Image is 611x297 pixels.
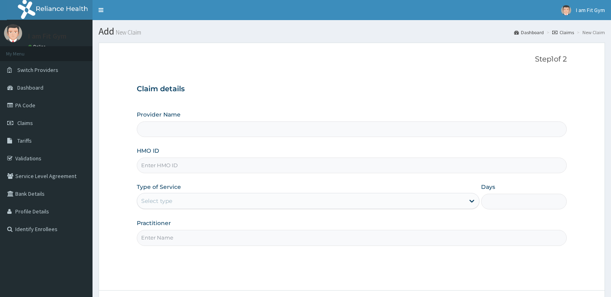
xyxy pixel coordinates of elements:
[575,29,605,36] li: New Claim
[552,29,574,36] a: Claims
[137,111,181,119] label: Provider Name
[114,29,141,35] small: New Claim
[28,33,66,40] p: I am Fit Gym
[4,24,22,42] img: User Image
[137,219,171,227] label: Practitioner
[141,197,172,205] div: Select type
[137,85,566,94] h3: Claim details
[576,6,605,14] span: I am Fit Gym
[137,183,181,191] label: Type of Service
[17,66,58,74] span: Switch Providers
[99,26,605,37] h1: Add
[561,5,571,15] img: User Image
[137,147,159,155] label: HMO ID
[17,84,43,91] span: Dashboard
[514,29,544,36] a: Dashboard
[17,137,32,144] span: Tariffs
[28,44,47,49] a: Online
[137,230,566,246] input: Enter Name
[17,119,33,127] span: Claims
[481,183,495,191] label: Days
[137,55,566,64] p: Step 1 of 2
[137,158,566,173] input: Enter HMO ID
